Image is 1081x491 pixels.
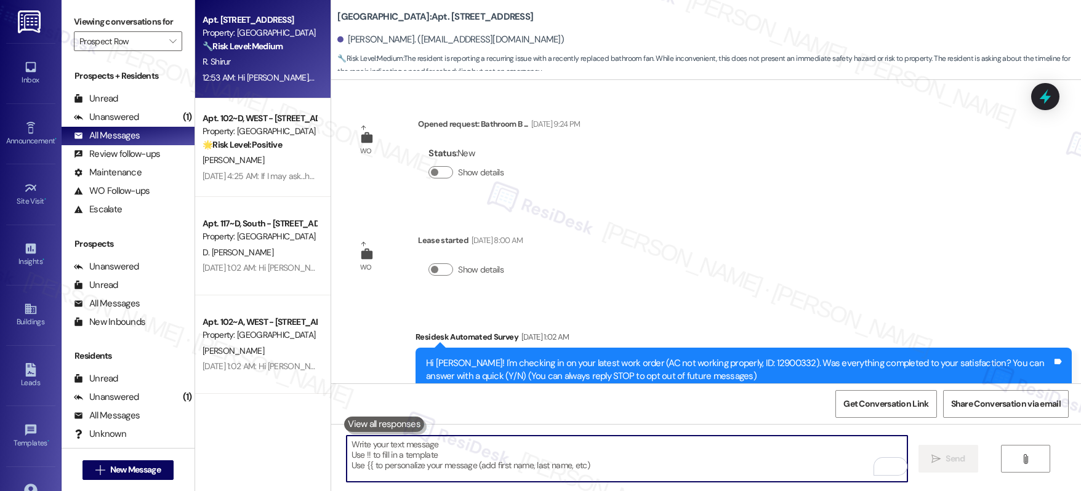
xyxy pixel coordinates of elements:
a: Site Visit • [6,178,55,211]
button: Send [918,445,978,473]
div: [DATE] 1:02 AM [518,330,569,343]
span: [PERSON_NAME] [203,154,264,166]
div: Property: [GEOGRAPHIC_DATA] [203,230,316,243]
span: Send [946,452,965,465]
button: New Message [82,460,174,480]
div: Hi [PERSON_NAME]! I'm checking in on your latest work order (AC not working properly, ID: 1290033... [426,357,1052,383]
a: Inbox [6,57,55,90]
b: Status [428,147,456,159]
div: [PERSON_NAME]. ([EMAIL_ADDRESS][DOMAIN_NAME]) [337,33,564,46]
div: [DATE] 8:00 AM [468,234,523,247]
a: Insights • [6,238,55,271]
div: Escalate [74,203,122,216]
div: Residents [62,349,195,362]
span: Get Conversation Link [843,397,928,410]
div: New Inbounds [74,316,145,329]
div: Unread [74,92,118,105]
a: Leads [6,359,55,393]
i:  [1021,454,1030,464]
div: [DATE] 9:24 PM [528,118,581,130]
input: All communities [79,31,163,51]
strong: 🌟 Risk Level: Positive [203,139,282,150]
div: Property: [GEOGRAPHIC_DATA] [203,26,316,39]
div: Unknown [74,428,126,441]
textarea: To enrich screen reader interactions, please activate Accessibility in Grammarly extension settings [347,436,907,482]
label: Show details [458,263,504,276]
label: Show details [458,166,504,179]
span: • [47,437,49,445]
strong: 🔧 Risk Level: Medium [203,41,283,52]
div: Apt. 117~D, South - [STREET_ADDRESS] [203,217,316,230]
div: Apt. [STREET_ADDRESS] [203,14,316,26]
div: [DATE] 1:02 AM: Hi [PERSON_NAME]! I'm checking in on your latest work order (Both tubs in Bathroo... [203,262,938,273]
img: ResiDesk Logo [18,10,43,33]
div: Opened request: Bathroom B ... [418,118,580,135]
div: (1) [180,108,195,127]
div: Property: [GEOGRAPHIC_DATA] [203,125,316,138]
div: Unread [74,279,118,292]
a: Buildings [6,298,55,332]
div: WO Follow-ups [74,185,150,198]
button: Share Conversation via email [943,390,1069,418]
div: All Messages [74,129,140,142]
span: : The resident is reporting a recurring issue with a recently replaced bathroom fan. While inconv... [337,52,1081,79]
div: Unread [74,372,118,385]
div: (1) [180,388,195,407]
div: Prospects [62,238,195,250]
strong: 🔧 Risk Level: Medium [337,54,403,63]
a: Templates • [6,420,55,453]
span: R. Shirur [203,56,231,67]
div: Lease started [418,234,523,251]
div: Unanswered [74,391,139,404]
div: 12:53 AM: Hi [PERSON_NAME], we ordered a new fan [DATE], and as soon as it arrives, we’ll have it... [203,72,612,83]
span: • [44,195,46,204]
div: Unanswered [74,111,139,124]
b: [GEOGRAPHIC_DATA]: Apt. [STREET_ADDRESS] [337,10,533,23]
div: All Messages [74,409,140,422]
span: [PERSON_NAME] [203,345,264,356]
i:  [95,465,105,475]
div: Review follow-ups [74,148,160,161]
i:  [931,454,941,464]
div: All Messages [74,297,140,310]
div: Prospects + Residents [62,70,195,82]
i:  [169,36,176,46]
div: WO [360,145,372,158]
div: [DATE] 4:25 AM: If I may ask...has Prospect Row lived up to your expectations? [203,170,478,182]
div: Apt. 102~A, WEST - [STREET_ADDRESS] [203,316,316,329]
button: Get Conversation Link [835,390,936,418]
div: Property: [GEOGRAPHIC_DATA] [203,329,316,341]
span: • [55,135,57,143]
span: New Message [110,463,161,476]
div: Apt. 102~D, WEST - [STREET_ADDRESS] [203,112,316,125]
div: : New [428,144,508,163]
span: Share Conversation via email [951,397,1061,410]
label: Viewing conversations for [74,12,182,31]
div: Maintenance [74,166,142,179]
div: Unanswered [74,260,139,273]
span: • [42,255,44,264]
div: WO [360,261,372,274]
div: Residesk Automated Survey [416,330,1072,348]
span: D. [PERSON_NAME] [203,247,273,258]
